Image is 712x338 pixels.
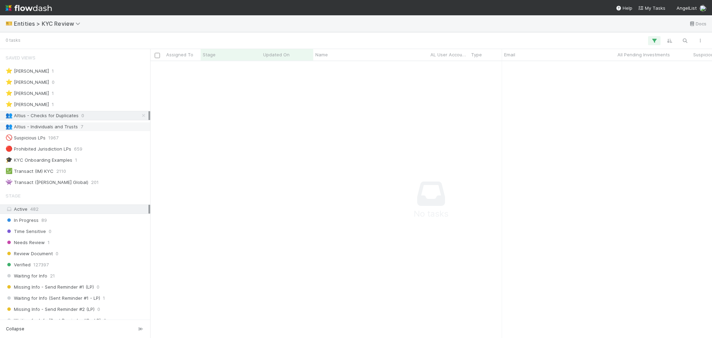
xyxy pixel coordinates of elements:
span: In Progress [6,216,39,225]
span: 21 [50,272,55,280]
div: [PERSON_NAME] [6,78,49,87]
span: Saved Views [6,51,35,65]
a: Docs [689,19,706,28]
span: 🎓 [6,157,13,163]
span: 0 [104,316,106,325]
div: Altius - Checks for Duplicates [6,111,79,120]
span: 1 [52,67,54,75]
span: Stage [6,189,21,203]
span: 1 [48,238,50,247]
span: 🔴 [6,146,13,152]
span: 7 [81,122,83,131]
span: 2110 [56,167,66,176]
span: 👥 [6,112,13,118]
span: Email [504,51,515,58]
span: ⭐ [6,90,13,96]
span: Stage [203,51,216,58]
span: Collapse [6,326,24,332]
span: 💹 [6,168,13,174]
span: 89 [41,216,47,225]
img: logo-inverted-e16ddd16eac7371096b0.svg [6,2,52,14]
div: Active [6,205,148,214]
div: [PERSON_NAME] [6,100,49,109]
input: Toggle All Rows Selected [155,53,160,58]
div: Prohibited Jurisdiction LPs [6,145,71,153]
span: Review Document [6,249,53,258]
span: Waiting for Info (Sent Reminder #1 - LP) [6,294,100,303]
span: 1 [52,89,54,98]
div: KYC Onboarding Examples [6,156,72,164]
span: 🚫 [6,135,13,140]
span: 1 [103,294,105,303]
span: Missing Info - Send Reminder #2 (LP) [6,305,95,314]
span: 1 [75,156,77,164]
span: 0 [56,249,58,258]
span: ⭐ [6,68,13,74]
span: AngelList [677,5,697,11]
span: 0 [52,78,55,87]
span: AL User Account Name [430,51,467,58]
span: 0 [49,227,51,236]
div: [PERSON_NAME] [6,67,49,75]
span: 🎫 [6,21,13,26]
div: [PERSON_NAME] [6,89,49,98]
span: 👾 [6,179,13,185]
div: Transact ([PERSON_NAME] Global) [6,178,88,187]
span: 1967 [48,134,58,142]
div: Help [616,5,632,11]
span: Updated On [263,51,290,58]
span: Missing Info - Send Reminder #1 (LP) [6,283,94,291]
span: All Pending Investments [617,51,670,58]
span: 482 [30,206,39,212]
span: Entities > KYC Review [14,20,84,27]
span: 👥 [6,123,13,129]
span: Needs Review [6,238,45,247]
span: Time Sensitive [6,227,46,236]
span: Waiting for Info (Sent Reminder #2 - LP) [6,316,101,325]
div: Suspicious LPs [6,134,46,142]
a: My Tasks [638,5,665,11]
span: ⭐ [6,101,13,107]
span: Name [315,51,328,58]
span: Waiting for Info [6,272,47,280]
span: 201 [91,178,99,187]
span: 0 [97,305,100,314]
span: Verified [6,260,31,269]
small: 0 tasks [6,37,21,43]
div: Transact (IM) KYC [6,167,54,176]
span: 127397 [33,260,49,269]
span: ⭐ [6,79,13,85]
span: 659 [74,145,82,153]
span: 1 [52,100,54,109]
img: avatar_d8fc9ee4-bd1b-4062-a2a8-84feb2d97839.png [699,5,706,12]
div: Altius - Individuals and Trusts [6,122,78,131]
span: Assigned To [166,51,193,58]
span: 0 [81,111,84,120]
span: Type [471,51,482,58]
span: 0 [97,283,99,291]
